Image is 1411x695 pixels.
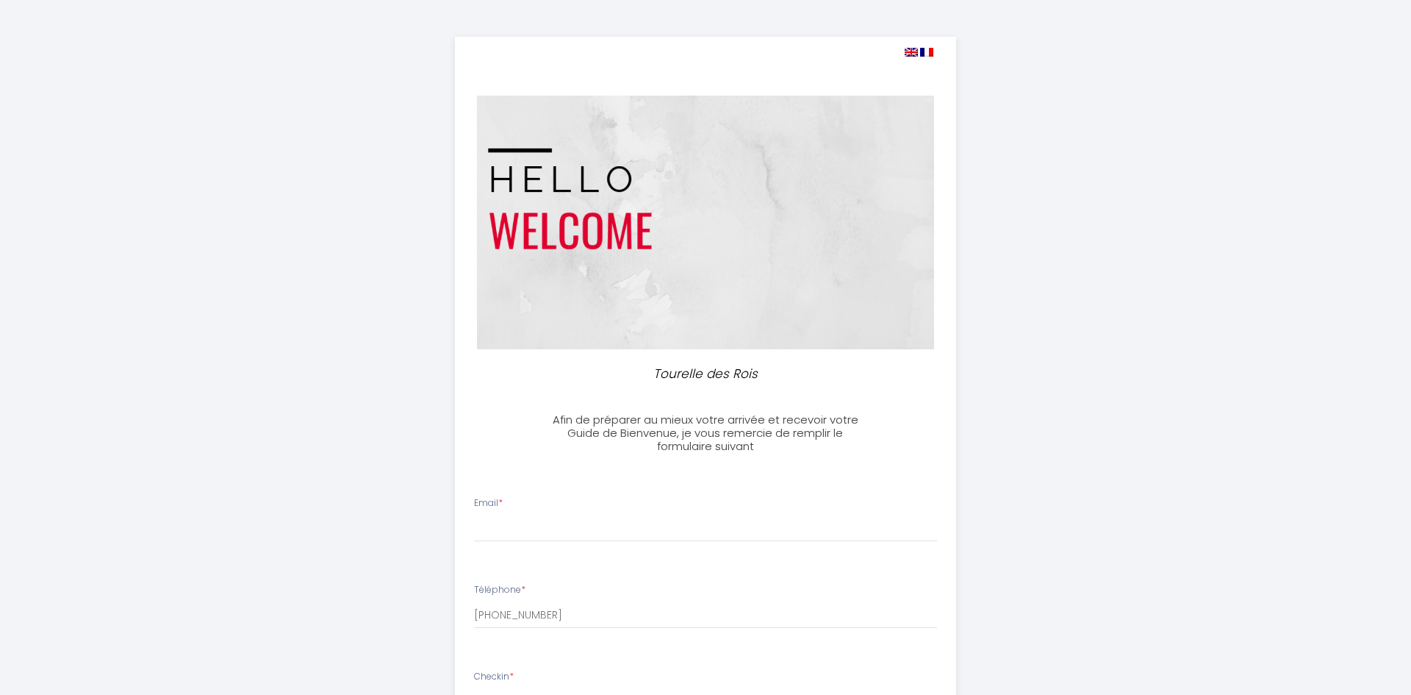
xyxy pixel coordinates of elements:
[474,670,514,684] label: Checkin
[548,364,863,384] p: Tourelle des Rois
[905,48,918,57] img: en.png
[474,583,525,597] label: Téléphone
[542,413,869,453] h3: Afin de préparer au mieux votre arrivée et recevoir votre Guide de Bienvenue, je vous remercie de...
[474,496,503,510] label: Email
[920,48,933,57] img: fr.png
